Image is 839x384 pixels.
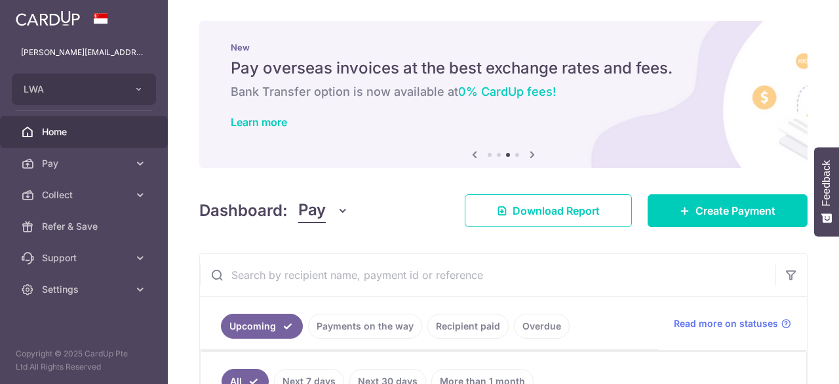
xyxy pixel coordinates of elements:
button: Feedback - Show survey [814,147,839,236]
input: Search by recipient name, payment id or reference [200,254,775,296]
a: Overdue [514,314,570,339]
button: LWA [12,74,156,105]
iframe: Opens a widget where you can find more information [755,345,826,377]
span: Refer & Save [42,220,128,233]
span: LWA [24,83,121,96]
p: [PERSON_NAME][EMAIL_ADDRESS][PERSON_NAME][DOMAIN_NAME] [21,46,147,59]
span: Feedback [821,160,832,206]
p: New [231,42,776,53]
h5: Pay overseas invoices at the best exchange rates and fees. [231,58,776,79]
h6: Bank Transfer option is now available at [231,84,776,100]
span: Pay [298,198,326,223]
a: Read more on statuses [674,317,791,330]
a: Learn more [231,116,287,129]
span: 0% CardUp fees! [458,85,556,98]
span: Download Report [513,203,600,219]
a: Download Report [465,194,632,227]
span: Create Payment [695,203,775,219]
img: International Invoice Banner [199,21,808,168]
a: Create Payment [648,194,808,227]
span: Collect [42,188,128,202]
span: Settings [42,283,128,296]
span: Pay [42,157,128,170]
a: Recipient paid [427,314,509,339]
h4: Dashboard: [199,199,288,223]
span: Read more on statuses [674,317,778,330]
span: Home [42,125,128,139]
a: Upcoming [221,314,303,339]
img: CardUp [16,11,80,26]
span: Support [42,251,128,265]
a: Payments on the way [308,314,422,339]
button: Pay [298,198,349,223]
